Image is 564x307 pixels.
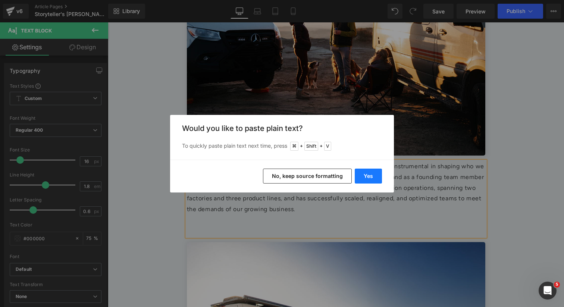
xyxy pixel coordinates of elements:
[324,142,331,151] span: V
[554,282,560,288] span: 5
[320,142,323,150] span: +
[304,142,318,151] span: Shift
[539,282,557,300] iframe: Intercom live chat
[182,142,382,151] p: To quickly paste plain text next time, press
[263,169,352,184] button: No, keep source formatting
[300,142,303,150] span: +
[182,124,382,133] h3: Would you like to paste plain text?
[355,169,382,184] button: Yes
[79,139,377,192] p: [PERSON_NAME], Vice President of Production at Storyteller, has been instrumental in shaping who ...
